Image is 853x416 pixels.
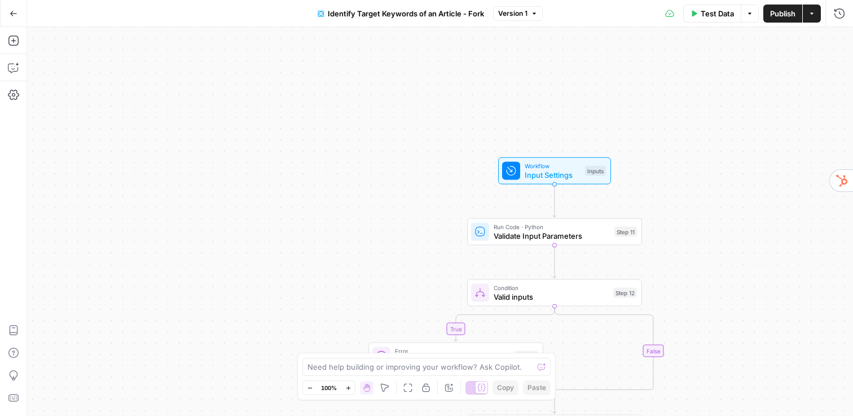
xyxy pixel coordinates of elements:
[553,185,556,217] g: Edge from start to step_11
[493,380,518,395] button: Copy
[467,279,642,306] div: ConditionValid inputsStep 12
[497,383,514,393] span: Copy
[523,380,551,395] button: Paste
[328,8,484,19] span: Identify Target Keywords of an Article - Fork
[311,5,491,23] button: Identify Target Keywords of an Article - Fork
[493,6,543,21] button: Version 1
[770,8,795,19] span: Publish
[494,222,610,231] span: Run Code · Python
[494,291,609,303] span: Valid inputs
[494,283,609,292] span: Condition
[763,5,802,23] button: Publish
[368,343,543,370] div: ErrorRaise Input ErrorStep 13
[701,8,734,19] span: Test Data
[515,351,538,361] div: Step 13
[553,246,556,278] g: Edge from step_11 to step_12
[553,393,556,414] g: Edge from step_12-conditional-end to step_1
[467,157,642,185] div: WorkflowInput SettingsInputs
[683,5,741,23] button: Test Data
[454,306,555,341] g: Edge from step_12 to step_13
[527,383,546,393] span: Paste
[525,161,581,170] span: Workflow
[494,230,610,242] span: Validate Input Parameters
[498,8,527,19] span: Version 1
[525,169,581,181] span: Input Settings
[395,347,510,356] span: Error
[585,166,606,176] div: Inputs
[321,383,337,392] span: 100%
[614,227,637,237] div: Step 11
[613,288,637,298] div: Step 12
[555,306,653,396] g: Edge from step_12 to step_12-conditional-end
[467,218,642,246] div: Run Code · PythonValidate Input ParametersStep 11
